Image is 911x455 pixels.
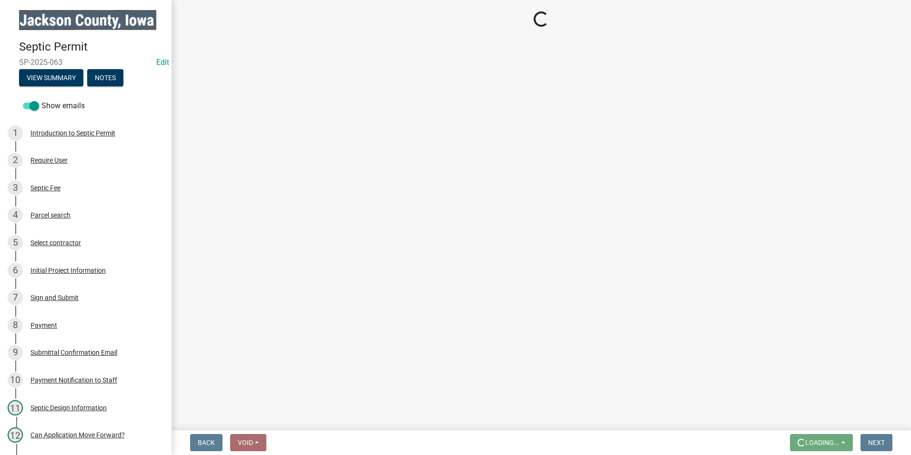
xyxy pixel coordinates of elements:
[30,157,68,164] div: Require User
[860,434,892,451] button: Next
[30,185,61,191] div: Septic Fee
[156,58,169,67] wm-modal-confirm: Edit Application Number
[19,74,83,82] wm-modal-confirm: Summary
[19,10,156,30] img: Jackson County, Iowa
[30,294,79,301] div: Sign and Submit
[190,434,223,451] button: Back
[790,434,853,451] button: Loading...
[30,322,57,329] div: Payment
[8,235,23,250] div: 5
[8,180,23,196] div: 3
[30,212,71,218] div: Parcel search
[198,439,215,446] span: Back
[8,207,23,223] div: 4
[30,130,115,136] div: Introduction to Septic Permit
[8,263,23,278] div: 6
[8,153,23,168] div: 2
[23,100,85,112] label: Show emails
[805,439,840,446] span: Loading...
[30,404,107,411] div: Septic Design Information
[87,69,123,86] button: Notes
[868,439,885,446] span: Next
[8,400,23,415] div: 11
[8,372,23,388] div: 10
[30,432,125,438] div: Can Application Move Forward?
[230,434,266,451] button: Void
[30,349,117,356] div: Submittal Confirmation Email
[30,377,117,383] div: Payment Notification to Staff
[30,267,106,274] div: Initial Project Information
[87,74,123,82] wm-modal-confirm: Notes
[238,439,253,446] span: Void
[19,40,164,54] h4: Septic Permit
[19,58,152,67] span: SP-2025-063
[8,290,23,305] div: 7
[19,69,83,86] button: View Summary
[8,345,23,360] div: 9
[8,318,23,333] div: 8
[8,125,23,141] div: 1
[156,58,169,67] a: Edit
[8,427,23,443] div: 12
[30,239,81,246] div: Select contractor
